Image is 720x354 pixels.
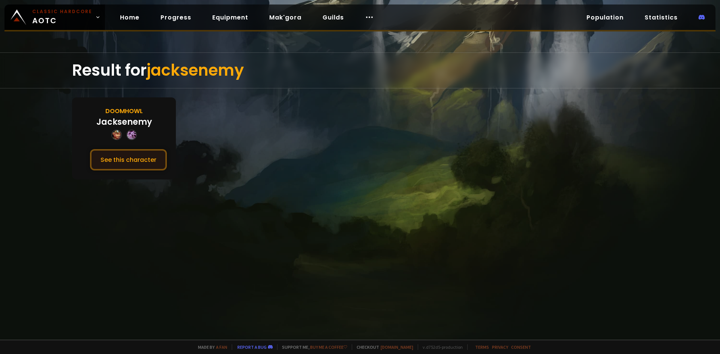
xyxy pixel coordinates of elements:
[381,344,413,350] a: [DOMAIN_NAME]
[154,10,197,25] a: Progress
[32,8,92,26] span: AOTC
[32,8,92,15] small: Classic Hardcore
[114,10,145,25] a: Home
[580,10,630,25] a: Population
[147,59,244,81] span: jacksenemy
[511,344,531,350] a: Consent
[237,344,267,350] a: Report a bug
[639,10,684,25] a: Statistics
[316,10,350,25] a: Guilds
[90,149,167,170] button: See this character
[72,53,648,88] div: Result for
[96,116,152,128] div: Jacksenemy
[492,344,508,350] a: Privacy
[105,106,143,116] div: Doomhowl
[475,344,489,350] a: Terms
[206,10,254,25] a: Equipment
[352,344,413,350] span: Checkout
[263,10,307,25] a: Mak'gora
[216,344,227,350] a: a fan
[310,344,347,350] a: Buy me a coffee
[4,4,105,30] a: Classic HardcoreAOTC
[418,344,463,350] span: v. d752d5 - production
[277,344,347,350] span: Support me,
[193,344,227,350] span: Made by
